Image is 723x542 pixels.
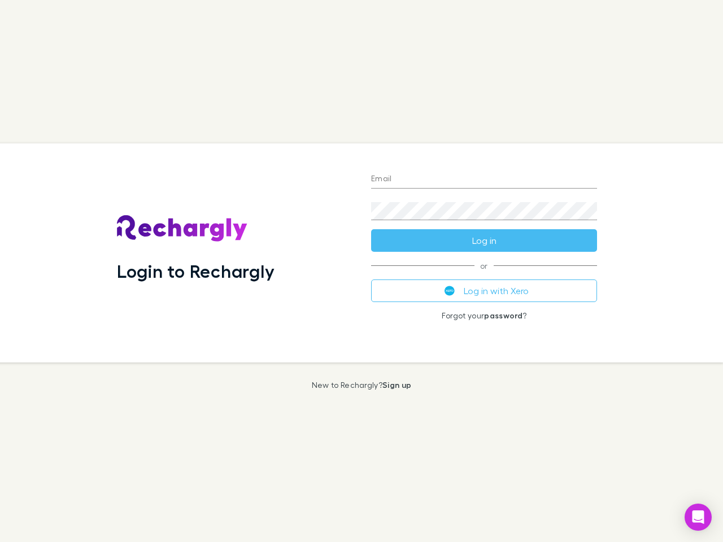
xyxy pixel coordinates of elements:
button: Log in with Xero [371,279,597,302]
p: Forgot your ? [371,311,597,320]
button: Log in [371,229,597,252]
img: Xero's logo [445,286,455,296]
span: or [371,265,597,266]
div: Open Intercom Messenger [685,504,712,531]
a: Sign up [382,380,411,390]
h1: Login to Rechargly [117,260,275,282]
img: Rechargly's Logo [117,215,248,242]
p: New to Rechargly? [312,381,412,390]
a: password [484,311,522,320]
